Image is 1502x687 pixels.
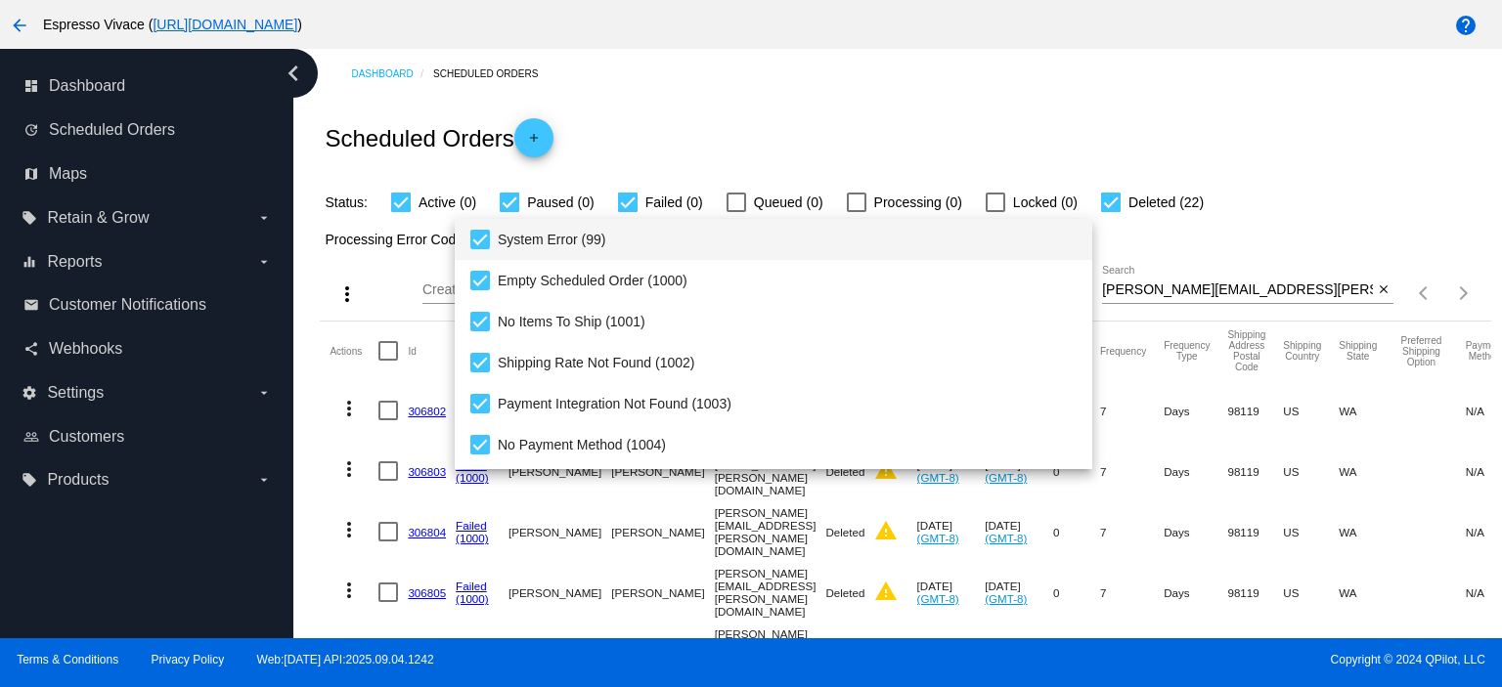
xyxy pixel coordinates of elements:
[498,219,1077,260] span: System Error (99)
[498,383,1077,424] span: Payment Integration Not Found (1003)
[498,342,1077,383] span: Shipping Rate Not Found (1002)
[498,424,1077,465] span: No Payment Method (1004)
[498,465,1077,506] span: Payment Failed (2000)
[498,301,1077,342] span: No Items To Ship (1001)
[498,260,1077,301] span: Empty Scheduled Order (1000)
